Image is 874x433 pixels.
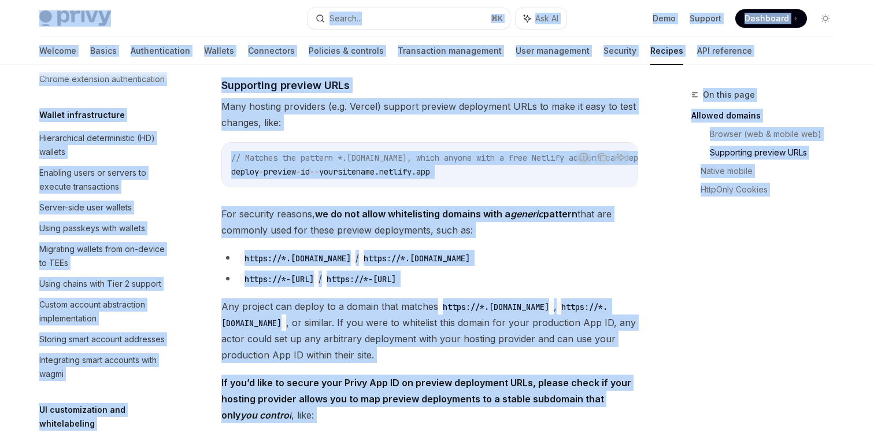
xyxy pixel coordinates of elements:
[710,143,844,162] a: Supporting preview URLs
[491,14,503,23] span: ⌘ K
[697,37,752,65] a: API reference
[375,166,379,177] span: .
[650,37,683,65] a: Recipes
[319,166,375,177] span: yoursitename
[701,180,844,199] a: HttpOnly Cookies
[595,150,610,165] button: Copy the contents from the code block
[30,197,178,218] a: Server-side user wallets
[221,375,638,423] span: , like:
[39,353,171,381] div: Integrating smart accounts with wagmi
[735,9,807,28] a: Dashboard
[240,409,291,421] em: you control
[322,273,401,286] code: https://*-[URL]
[438,301,554,313] code: https://*.[DOMAIN_NAME]
[398,37,502,65] a: Transaction management
[39,298,171,325] div: Custom account abstraction implementation
[30,294,178,329] a: Custom account abstraction implementation
[221,377,631,421] strong: If you’d like to secure your Privy App ID on preview deployment URLs, please check if your hostin...
[131,37,190,65] a: Authentication
[221,271,638,287] li: /
[90,37,117,65] a: Basics
[39,277,161,291] div: Using chains with Tier 2 support
[703,88,755,102] span: On this page
[221,250,638,266] li: /
[613,150,628,165] button: Ask AI
[30,218,178,239] a: Using passkeys with wallets
[510,208,543,220] em: generic
[39,242,171,270] div: Migrating wallets from on-device to TEEs
[240,252,355,265] code: https://*.[DOMAIN_NAME]
[301,166,310,177] span: id
[710,125,844,143] a: Browser (web & mobile web)
[329,12,362,25] div: Search...
[315,208,577,220] strong: we do not allow whitelisting domains with a pattern
[248,37,295,65] a: Connectors
[264,166,296,177] span: preview
[535,13,558,24] span: Ask AI
[30,239,178,273] a: Migrating wallets from on-device to TEEs
[516,37,590,65] a: User management
[816,9,835,28] button: Toggle dark mode
[379,166,412,177] span: netlify
[221,98,638,131] span: Many hosting providers (e.g. Vercel) support preview deployment URLs to make it easy to test chan...
[259,166,264,177] span: -
[30,273,178,294] a: Using chains with Tier 2 support
[603,37,636,65] a: Security
[39,108,125,122] h5: Wallet infrastructure
[221,206,638,238] span: For security reasons, that are commonly used for these preview deployments, such as:
[39,221,145,235] div: Using passkeys with wallets
[39,201,132,214] div: Server-side user wallets
[690,13,721,24] a: Support
[310,166,319,177] span: --
[745,13,789,24] span: Dashboard
[309,37,384,65] a: Policies & controls
[308,8,510,29] button: Search...⌘K
[296,166,301,177] span: -
[412,166,416,177] span: .
[416,166,430,177] span: app
[653,13,676,24] a: Demo
[39,166,171,194] div: Enabling users or servers to execute transactions
[231,166,259,177] span: deploy
[30,128,178,162] a: Hierarchical deterministic (HD) wallets
[39,10,111,27] img: light logo
[30,329,178,350] a: Storing smart account addresses
[39,37,76,65] a: Welcome
[221,298,638,363] span: Any project can deploy to a domain that matches , , or similar. If you were to whitelist this dom...
[240,273,319,286] code: https://*-[URL]
[39,131,171,159] div: Hierarchical deterministic (HD) wallets
[359,252,475,265] code: https://*.[DOMAIN_NAME]
[691,106,844,125] a: Allowed domains
[39,332,165,346] div: Storing smart account addresses
[701,162,844,180] a: Native mobile
[221,77,350,93] span: Supporting preview URLs
[30,350,178,384] a: Integrating smart accounts with wagmi
[39,403,178,431] h5: UI customization and whitelabeling
[231,153,666,163] span: // Matches the pattern *.[DOMAIN_NAME], which anyone with a free Netlify account can deploy to
[204,37,234,65] a: Wallets
[30,162,178,197] a: Enabling users or servers to execute transactions
[516,8,566,29] button: Ask AI
[576,150,591,165] button: Report incorrect code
